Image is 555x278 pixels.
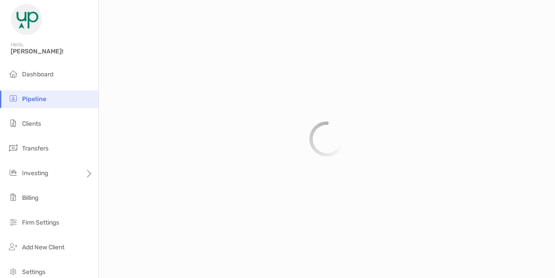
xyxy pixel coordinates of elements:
[8,143,19,153] img: transfers icon
[8,118,19,128] img: clients icon
[11,48,93,55] span: [PERSON_NAME]!
[22,145,49,152] span: Transfers
[22,120,41,128] span: Clients
[22,169,48,177] span: Investing
[8,266,19,277] img: settings icon
[8,217,19,227] img: firm-settings icon
[8,241,19,252] img: add_new_client icon
[8,167,19,178] img: investing icon
[11,4,42,35] img: Zoe Logo
[22,268,45,276] span: Settings
[8,68,19,79] img: dashboard icon
[22,194,38,202] span: Billing
[22,95,46,103] span: Pipeline
[8,93,19,104] img: pipeline icon
[22,244,64,251] span: Add New Client
[22,71,53,78] span: Dashboard
[22,219,59,226] span: Firm Settings
[8,192,19,203] img: billing icon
